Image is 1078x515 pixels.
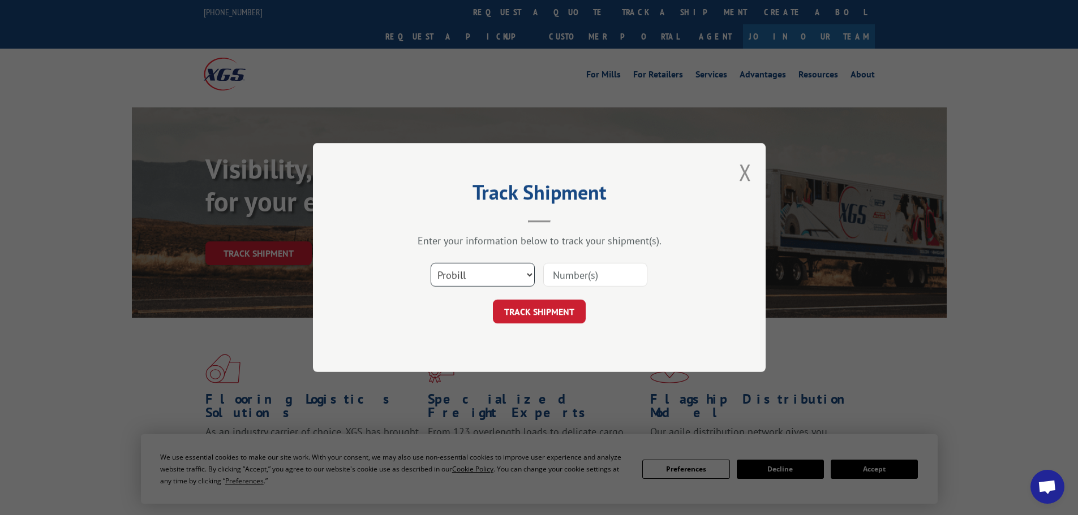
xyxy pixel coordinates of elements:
[493,300,586,323] button: TRACK SHIPMENT
[739,157,751,187] button: Close modal
[1030,470,1064,504] a: Open chat
[543,263,647,287] input: Number(s)
[370,184,709,206] h2: Track Shipment
[370,234,709,247] div: Enter your information below to track your shipment(s).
